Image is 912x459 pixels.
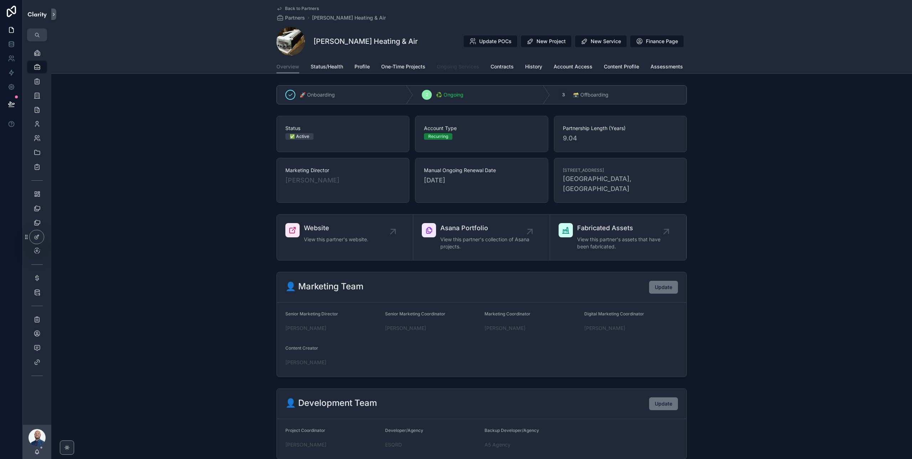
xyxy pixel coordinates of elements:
[285,175,340,185] a: [PERSON_NAME]
[381,63,425,70] span: One-Time Projects
[428,133,448,140] div: Recurring
[285,325,326,332] a: [PERSON_NAME]
[463,35,518,48] button: Update POCs
[385,441,402,448] a: ESQRD
[312,14,386,21] a: [PERSON_NAME] Heating & Air
[604,60,639,74] a: Content Profile
[484,325,525,332] a: [PERSON_NAME]
[630,35,684,48] button: Finance Page
[655,284,672,291] span: Update
[525,60,542,74] a: History
[584,325,625,332] a: [PERSON_NAME]
[437,63,479,70] span: Ongoing Services
[563,167,604,173] span: [STREET_ADDRESS]
[354,60,370,74] a: Profile
[354,63,370,70] span: Profile
[479,38,512,45] span: Update POCs
[300,91,335,98] span: 🚀 Onboarding
[311,63,343,70] span: Status/Health
[520,35,572,48] button: New Project
[604,63,639,70] span: Content Profile
[537,38,566,45] span: New Project
[575,35,627,48] button: New Service
[426,92,428,98] span: 2
[562,92,565,98] span: 3
[563,174,678,194] span: [GEOGRAPHIC_DATA], [GEOGRAPHIC_DATA]
[525,63,542,70] span: History
[276,63,299,70] span: Overview
[651,63,683,70] span: Assessments
[311,60,343,74] a: Status/Health
[285,14,305,21] span: Partners
[385,311,445,316] span: Senior Marketing Coordinator
[424,125,539,132] span: Account Type
[285,311,338,316] span: Senior Marketing Director
[577,236,666,250] span: View this partner's assets that have been fabricated.
[276,60,299,74] a: Overview
[484,428,539,433] span: Backup Developer/Agency
[649,281,678,294] button: Update
[385,325,426,332] a: [PERSON_NAME]
[554,63,592,70] span: Account Access
[285,345,318,351] span: Content Creator
[290,133,309,140] div: ✅ Active
[285,167,400,174] span: Marketing Director
[424,167,539,174] span: Manual Ongoing Renewal Date
[285,281,363,292] h2: 👤 Marketing Team
[27,9,47,20] img: App logo
[491,63,514,70] span: Contracts
[304,236,368,243] span: View this partner's website.
[285,6,319,11] span: Back to Partners
[440,223,529,233] span: Asana Portfolio
[646,38,678,45] span: Finance Page
[563,125,678,132] span: Partnership Length (Years)
[277,215,413,260] a: WebsiteView this partner's website.
[484,311,530,316] span: Marketing Coordinator
[276,6,319,11] a: Back to Partners
[554,60,592,74] a: Account Access
[413,215,550,260] a: Asana PortfolioView this partner's collection of Asana projects.
[651,60,683,74] a: Assessments
[577,223,666,233] span: Fabricated Assets
[313,36,418,46] h1: [PERSON_NAME] Heating & Air
[285,359,326,366] a: [PERSON_NAME]
[424,175,539,185] span: [DATE]
[304,223,368,233] span: Website
[385,428,423,433] span: Developer/Agency
[563,133,678,143] span: 9.04
[436,91,463,98] span: ♻️ Ongoing
[484,441,511,448] a: A5 Agency
[591,38,621,45] span: New Service
[491,60,514,74] a: Contracts
[440,236,529,250] span: View this partner's collection of Asana projects.
[23,41,51,391] div: scrollable content
[437,60,479,74] a: Ongoing Services
[649,397,678,410] button: Update
[655,400,672,407] span: Update
[285,397,377,409] h2: 👤 Development Team
[381,60,425,74] a: One-Time Projects
[285,428,325,433] span: Project Coordinator
[285,125,400,132] span: Status
[584,311,644,316] span: Digital Marketing Coordinator
[285,441,326,448] a: [PERSON_NAME]
[573,91,608,98] span: 🗃 Offboarding
[550,215,686,260] a: Fabricated AssetsView this partner's assets that have been fabricated.
[276,14,305,21] a: Partners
